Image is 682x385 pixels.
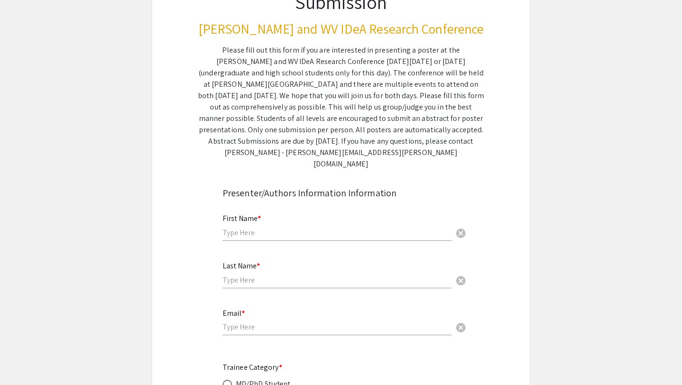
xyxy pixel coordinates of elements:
[455,275,467,286] span: cancel
[223,213,261,223] mat-label: First Name
[223,308,245,318] mat-label: Email
[455,228,467,239] span: cancel
[451,270,470,289] button: Clear
[7,342,40,378] iframe: Chat
[223,275,451,285] input: Type Here
[223,362,282,372] mat-label: Trainee Category
[223,261,260,271] mat-label: Last Name
[451,318,470,337] button: Clear
[223,186,459,200] div: Presenter/Authors Information Information
[223,322,451,332] input: Type Here
[198,21,484,37] h3: [PERSON_NAME] and WV IDeA Research Conference
[223,228,451,238] input: Type Here
[198,45,484,170] div: Please fill out this form if you are interested in presenting a poster at the [PERSON_NAME] and W...
[451,223,470,242] button: Clear
[455,322,467,333] span: cancel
